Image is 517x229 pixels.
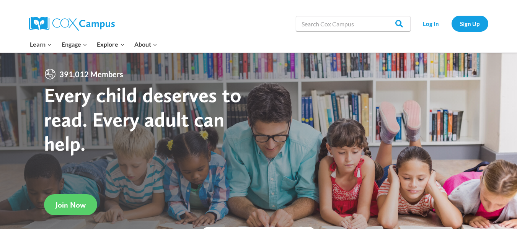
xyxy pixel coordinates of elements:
span: 391,012 Members [56,68,126,80]
nav: Primary Navigation [25,36,162,52]
a: Sign Up [452,16,488,31]
img: Cox Campus [29,17,115,31]
nav: Secondary Navigation [414,16,488,31]
span: Join Now [55,200,86,210]
span: About [134,39,157,49]
span: Explore [97,39,124,49]
a: Join Now [44,194,97,215]
a: Log In [414,16,448,31]
strong: Every child deserves to read. Every adult can help. [44,83,241,156]
span: Engage [62,39,87,49]
input: Search Cox Campus [296,16,411,31]
span: Learn [30,39,52,49]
